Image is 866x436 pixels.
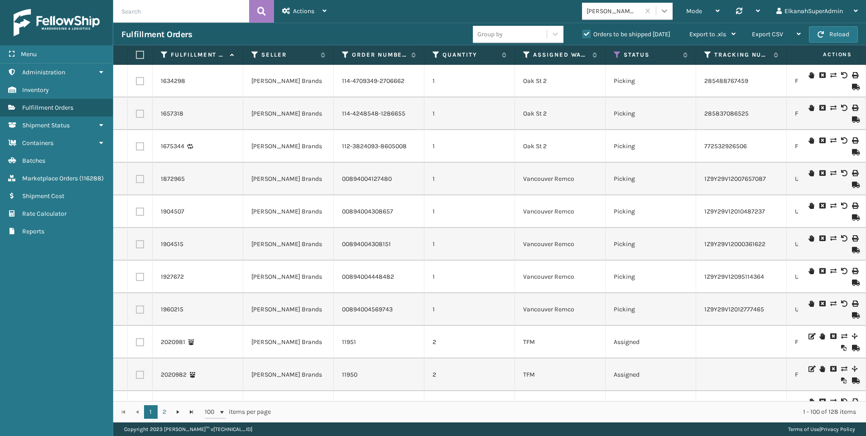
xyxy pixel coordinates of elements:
[424,163,515,195] td: 1
[819,203,825,209] i: Cancel Fulfillment Order
[161,338,185,347] a: 2020981
[424,97,515,130] td: 1
[830,72,836,78] i: Change shipping
[243,97,334,130] td: [PERSON_NAME] Brands
[515,130,606,163] td: Oak St 2
[606,97,696,130] td: Picking
[22,210,67,218] span: Rate Calculator
[171,51,226,59] label: Fulfillment Order Id
[21,50,37,58] span: Menu
[819,333,825,339] i: On Hold
[852,182,857,188] i: Mark as Shipped
[144,405,158,419] a: 1
[342,174,392,184] a: 00894004127480
[808,72,814,78] i: On Hold
[424,65,515,97] td: 1
[808,366,814,372] i: Edit
[830,300,836,307] i: Change shipping
[342,207,393,216] a: 00894004308657
[624,51,678,59] label: Status
[841,398,847,405] i: Void Label
[704,208,765,215] a: 1Z9Y29V12010487237
[188,408,195,416] span: Go to the last page
[161,109,183,118] a: 1657318
[809,26,858,43] button: Reload
[852,105,857,111] i: Print Label
[606,391,696,424] td: Picking
[704,175,766,183] a: 1Z9Y29V12007657087
[852,116,857,123] i: Mark as Shipped
[852,312,857,319] i: Mark as Shipped
[424,293,515,326] td: 1
[606,228,696,261] td: Picking
[830,137,836,144] i: Change shipping
[808,105,814,111] i: On Hold
[515,293,606,326] td: Vancouver Remco
[443,51,497,59] label: Quantity
[819,105,825,111] i: Cancel Fulfillment Order
[808,300,814,307] i: On Hold
[808,235,814,242] i: On Hold
[841,268,847,274] i: Void Label
[587,6,640,16] div: [PERSON_NAME] Brands
[819,170,825,176] i: Cancel Fulfillment Order
[582,30,670,38] label: Orders to be shipped [DATE]
[852,268,857,274] i: Print Label
[841,72,847,78] i: Void Label
[243,228,334,261] td: [PERSON_NAME] Brands
[515,261,606,293] td: Vancouver Remco
[477,29,503,39] div: Group by
[121,29,192,40] h3: Fulfillment Orders
[830,235,836,242] i: Change shipping
[788,426,819,432] a: Terms of Use
[752,30,783,38] span: Export CSV
[342,272,394,281] a: 00894004448482
[161,272,184,281] a: 1927672
[515,97,606,130] td: Oak St 2
[22,157,45,165] span: Batches
[171,405,185,419] a: Go to the next page
[841,235,847,242] i: Void Label
[243,130,334,163] td: [PERSON_NAME] Brands
[606,195,696,228] td: Picking
[819,72,825,78] i: Cancel Fulfillment Order
[14,9,100,36] img: logo
[284,407,856,417] div: 1 - 100 of 128 items
[174,408,182,416] span: Go to the next page
[704,240,765,248] a: 1Z9Y29V12000361622
[515,65,606,97] td: Oak St 2
[841,137,847,144] i: Void Label
[424,358,515,391] td: 2
[243,326,334,358] td: [PERSON_NAME] Brands
[22,86,49,94] span: Inventory
[243,65,334,97] td: [PERSON_NAME] Brands
[830,203,836,209] i: Change shipping
[808,268,814,274] i: On Hold
[841,105,847,111] i: Void Label
[342,142,407,151] a: 112-3824093-8605008
[261,51,316,59] label: Seller
[352,51,407,59] label: Order Number
[22,174,78,182] span: Marketplace Orders
[841,333,847,339] i: Change shipping
[841,300,847,307] i: Void Label
[342,240,391,249] a: 00894004308151
[243,163,334,195] td: [PERSON_NAME] Brands
[819,235,825,242] i: Cancel Fulfillment Order
[852,247,857,253] i: Mark as Shipped
[794,47,857,62] span: Actions
[342,370,357,379] a: 11950
[22,228,44,235] span: Reports
[852,398,857,405] i: Print Label
[852,137,857,144] i: Print Label
[704,305,764,313] a: 1Z9Y29V12012777465
[808,137,814,144] i: On Hold
[79,174,104,182] span: ( 116288 )
[841,366,847,372] i: Change shipping
[161,77,185,86] a: 1634298
[124,422,252,436] p: Copyright 2023 [PERSON_NAME]™ v [TECHNICAL_ID]
[852,235,857,242] i: Print Label
[808,398,814,405] i: On Hold
[788,422,855,436] div: |
[515,391,606,424] td: Vancouver Remco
